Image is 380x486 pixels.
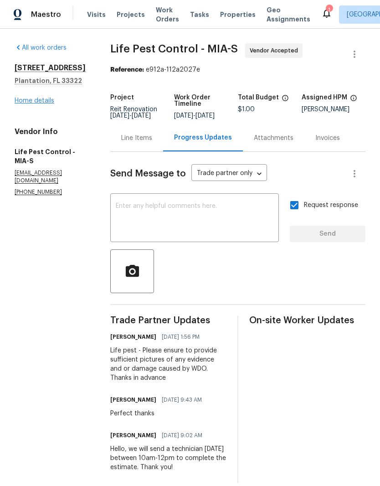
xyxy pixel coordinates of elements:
div: e912a-112a2027e [110,65,365,74]
div: Perfect thanks [110,409,207,418]
span: Work Orders [156,5,179,24]
h5: Project [110,94,134,101]
span: Geo Assignments [267,5,310,24]
span: Request response [304,201,358,210]
span: - [110,113,151,119]
div: Attachments [254,134,293,143]
a: All work orders [15,45,67,51]
h4: Vendor Info [15,127,88,136]
span: The total cost of line items that have been proposed by Opendoor. This sum includes line items th... [282,94,289,106]
span: Properties [220,10,256,19]
span: [DATE] 9:43 AM [162,395,202,404]
span: [DATE] [110,113,129,119]
h5: Work Order Timeline [174,94,238,107]
h6: [PERSON_NAME] [110,332,156,341]
span: On-site Worker Updates [249,316,365,325]
span: $1.00 [238,106,255,113]
span: Projects [117,10,145,19]
span: Send Message to [110,169,186,178]
span: The hpm assigned to this work order. [350,94,357,106]
h5: Assigned HPM [302,94,347,101]
span: Life Pest Control - MIA-S [110,43,238,54]
h6: [PERSON_NAME] [110,431,156,440]
div: [PERSON_NAME] [302,106,365,113]
b: Reference: [110,67,144,73]
span: [DATE] 9:02 AM [162,431,202,440]
div: Hello, we will send a technician [DATE] between 10am-12pm to complete the estimate. Thank you! [110,445,226,472]
span: Vendor Accepted [250,46,302,55]
span: Reit Renovation [110,106,157,119]
div: Line Items [121,134,152,143]
a: Home details [15,98,54,104]
span: - [174,113,215,119]
span: Trade Partner Updates [110,316,226,325]
span: Maestro [31,10,61,19]
span: [DATE] [174,113,193,119]
span: Visits [87,10,106,19]
span: Tasks [190,11,209,18]
span: [DATE] 1:56 PM [162,332,200,341]
h5: Total Budget [238,94,279,101]
h5: Life Pest Control - MIA-S [15,147,88,165]
div: Life pest - Please ensure to provide sufficient pictures of any evidence and or damage caused by ... [110,346,226,383]
span: [DATE] [132,113,151,119]
span: [DATE] [195,113,215,119]
div: Progress Updates [174,133,232,142]
div: Invoices [315,134,340,143]
div: Trade partner only [191,166,267,181]
div: 1 [326,5,332,15]
h6: [PERSON_NAME] [110,395,156,404]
